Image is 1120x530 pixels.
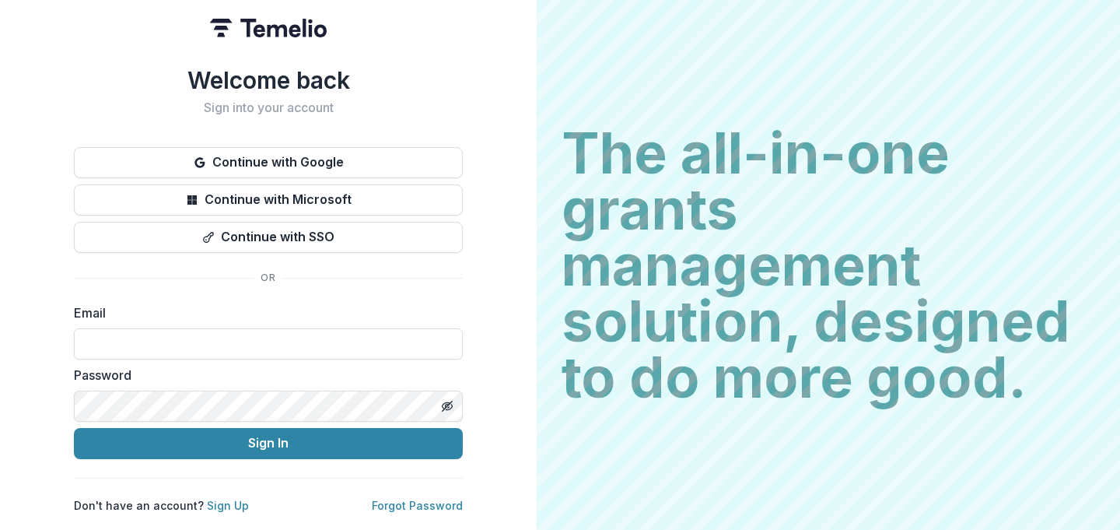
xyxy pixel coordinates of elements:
[74,147,463,178] button: Continue with Google
[74,184,463,216] button: Continue with Microsoft
[74,222,463,253] button: Continue with SSO
[74,304,453,322] label: Email
[74,497,249,514] p: Don't have an account?
[74,100,463,115] h2: Sign into your account
[74,66,463,94] h1: Welcome back
[207,499,249,512] a: Sign Up
[74,366,453,384] label: Password
[435,394,460,419] button: Toggle password visibility
[74,428,463,459] button: Sign In
[210,19,327,37] img: Temelio
[372,499,463,512] a: Forgot Password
